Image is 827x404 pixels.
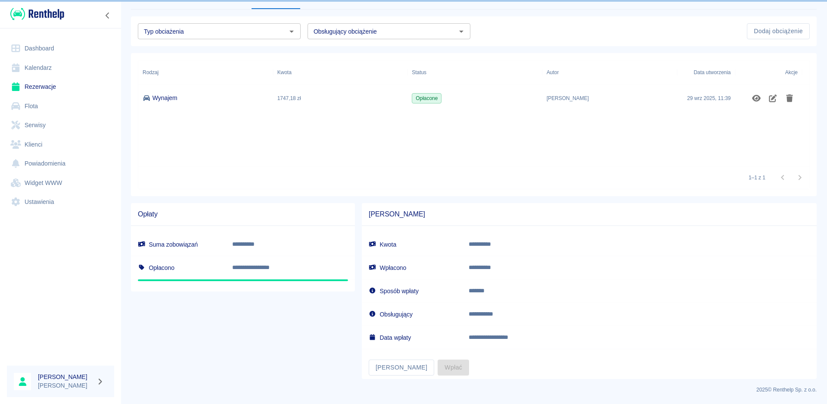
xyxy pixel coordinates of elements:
[273,60,408,85] div: Kwota
[412,60,426,85] div: Status
[369,287,455,295] h6: Sposób wpłaty
[765,91,781,106] button: Edytuj obciążenie
[7,173,114,193] a: Widget WWW
[369,210,810,219] span: [PERSON_NAME]
[152,94,177,103] p: Wynajem
[10,7,64,21] img: Renthelp logo
[369,263,455,272] h6: Wpłacono
[7,192,114,212] a: Ustawienia
[542,85,677,112] div: [PERSON_NAME]
[749,174,765,182] p: 1–1 z 1
[693,60,731,85] div: Data utworzenia
[455,25,467,38] button: Otwórz
[7,135,114,154] a: Klienci
[143,60,159,85] div: Rodzaj
[412,94,441,102] span: Opłacone
[7,116,114,135] a: Serwisy
[677,60,735,85] div: Data utworzenia
[138,210,348,219] span: Opłaty
[138,60,273,85] div: Rodzaj
[687,94,731,102] div: 29 wrz 2025, 11:39
[7,58,114,78] a: Kalendarz
[131,386,817,394] p: 2025 © Renthelp Sp. z o.o.
[138,240,218,249] h6: Suma zobowiązań
[547,60,559,85] div: Autor
[7,97,114,116] a: Flota
[38,373,93,381] h6: [PERSON_NAME]
[7,154,114,173] a: Powiadomienia
[369,333,455,342] h6: Data wpłaty
[785,60,798,85] div: Akcje
[277,60,292,85] div: Kwota
[7,7,64,21] a: Renthelp logo
[369,240,455,249] h6: Kwota
[369,360,434,376] button: [PERSON_NAME]
[7,39,114,58] a: Dashboard
[681,66,693,78] button: Sort
[7,77,114,97] a: Rezerwacje
[781,91,798,106] button: Usuń obciążenie
[273,85,408,112] div: 1747,18 zł
[735,60,802,85] div: Akcje
[101,10,114,21] button: Zwiń nawigację
[286,25,298,38] button: Otwórz
[407,60,542,85] div: Status
[748,91,765,106] button: Pokaż szczegóły
[138,263,218,272] h6: Opłacono
[138,279,348,281] span: Nadpłata: 0,00 zł
[369,310,455,319] h6: Obsługujący
[747,23,810,39] button: Dodaj obciążenie
[38,381,93,390] p: [PERSON_NAME]
[542,60,677,85] div: Autor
